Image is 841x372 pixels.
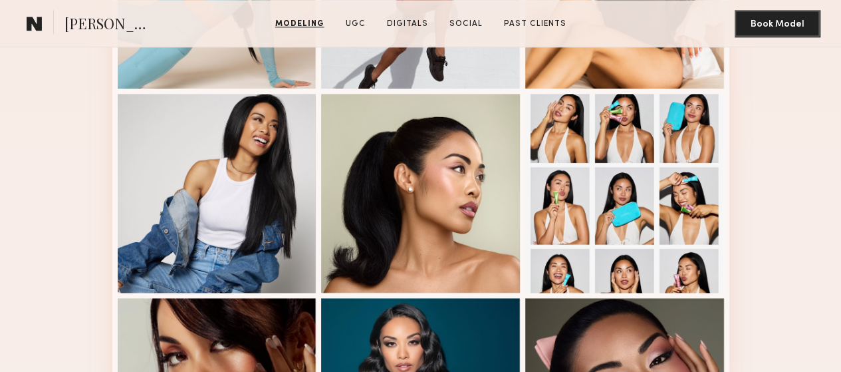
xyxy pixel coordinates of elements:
[444,18,488,30] a: Social
[270,18,330,30] a: Modeling
[735,10,820,37] button: Book Model
[64,13,157,37] span: [PERSON_NAME]
[735,17,820,29] a: Book Model
[340,18,371,30] a: UGC
[499,18,572,30] a: Past Clients
[382,18,433,30] a: Digitals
